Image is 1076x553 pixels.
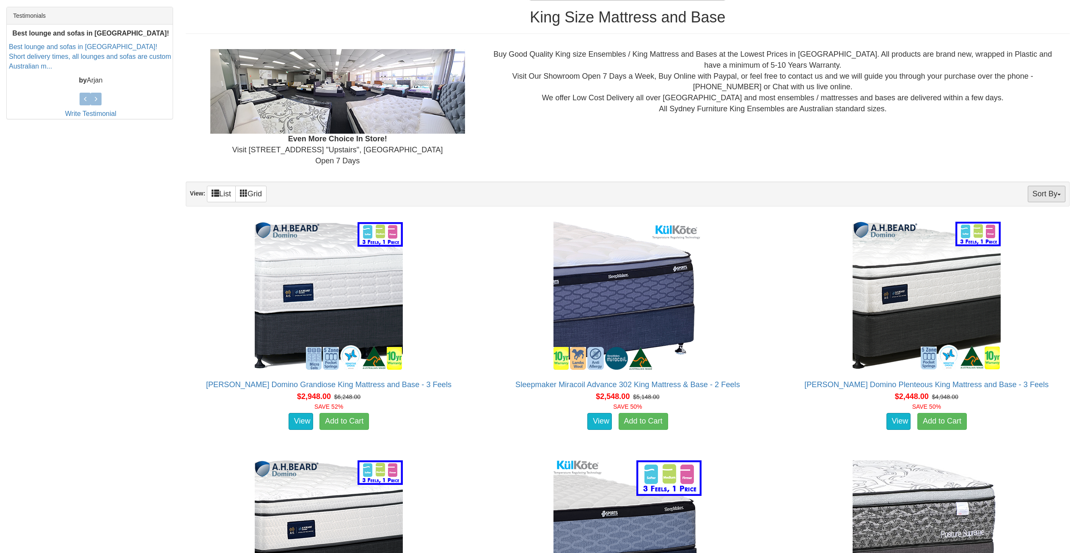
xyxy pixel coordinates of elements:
[207,186,236,202] a: List
[932,393,958,400] del: $4,948.00
[12,29,169,36] b: Best lounge and sofas in [GEOGRAPHIC_DATA]!
[917,413,967,430] a: Add to Cart
[235,186,267,202] a: Grid
[253,220,405,372] img: A.H Beard Domino Grandiose King Mattress and Base - 3 Feels
[319,413,369,430] a: Add to Cart
[190,190,205,197] strong: View:
[288,135,387,143] b: Even More Choice In Store!
[619,413,668,430] a: Add to Cart
[551,220,704,372] img: Sleepmaker Miracoil Advance 302 King Mattress & Base - 2 Feels
[515,380,740,389] a: Sleepmaker Miracoil Advance 302 King Mattress & Base - 2 Feels
[613,403,642,410] font: SAVE 50%
[886,413,911,430] a: View
[633,393,659,400] del: $5,148.00
[334,393,361,400] del: $6,248.00
[314,403,343,410] font: SAVE 52%
[1028,186,1065,202] button: Sort By
[483,49,1063,114] div: Buy Good Quality King size Ensembles / King Mattress and Bases at the Lowest Prices in [GEOGRAPHI...
[912,403,941,410] font: SAVE 50%
[206,380,451,389] a: [PERSON_NAME] Domino Grandiose King Mattress and Base - 3 Feels
[587,413,612,430] a: View
[79,77,87,84] b: by
[895,392,929,401] span: $2,448.00
[9,43,171,70] a: Best lounge and sofas in [GEOGRAPHIC_DATA]! Short delivery times, all lounges and sofas are custo...
[65,110,116,117] a: Write Testimonial
[210,49,465,134] img: Showroom
[186,9,1070,26] h1: King Size Mattress and Base
[850,220,1003,372] img: A.H Beard Domino Plenteous King Mattress and Base - 3 Feels
[297,392,331,401] span: $2,948.00
[193,49,483,166] div: Visit [STREET_ADDRESS] "Upstairs", [GEOGRAPHIC_DATA] Open 7 Days
[804,380,1048,389] a: [PERSON_NAME] Domino Plenteous King Mattress and Base - 3 Feels
[289,413,313,430] a: View
[7,7,173,25] div: Testimonials
[596,392,630,401] span: $2,548.00
[9,76,173,85] p: Arjan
